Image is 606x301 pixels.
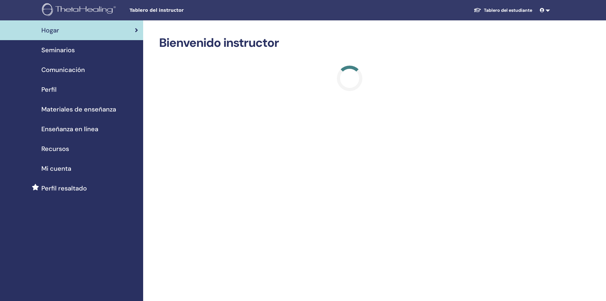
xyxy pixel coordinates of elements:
span: Comunicación [41,65,85,75]
span: Hogar [41,25,59,35]
span: Enseñanza en línea [41,124,98,134]
span: Perfil [41,85,57,94]
span: Tablero del instructor [129,7,225,14]
img: graduation-cap-white.svg [474,7,481,13]
a: Tablero del estudiante [469,4,537,16]
h2: Bienvenido instructor [159,36,540,50]
span: Perfil resaltado [41,183,87,193]
span: Materiales de enseñanza [41,104,116,114]
span: Mi cuenta [41,164,71,173]
span: Recursos [41,144,69,154]
span: Seminarios [41,45,75,55]
img: logo.png [42,3,118,18]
